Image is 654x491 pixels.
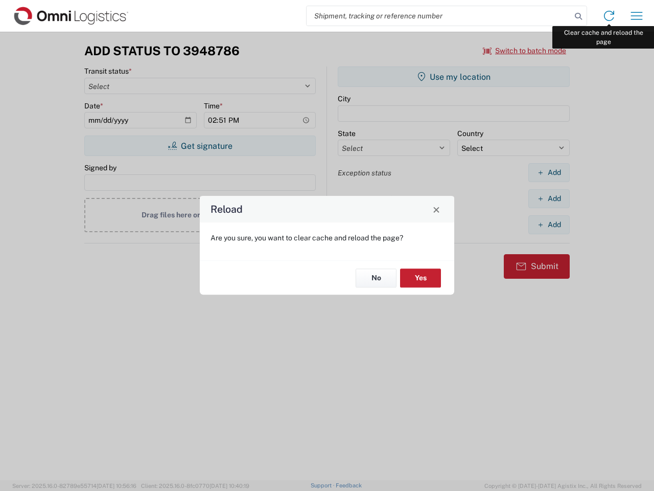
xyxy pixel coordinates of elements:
input: Shipment, tracking or reference number [307,6,571,26]
p: Are you sure, you want to clear cache and reload the page? [211,233,443,242]
button: Yes [400,269,441,287]
button: No [356,269,396,287]
button: Close [429,202,443,216]
h4: Reload [211,202,243,217]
